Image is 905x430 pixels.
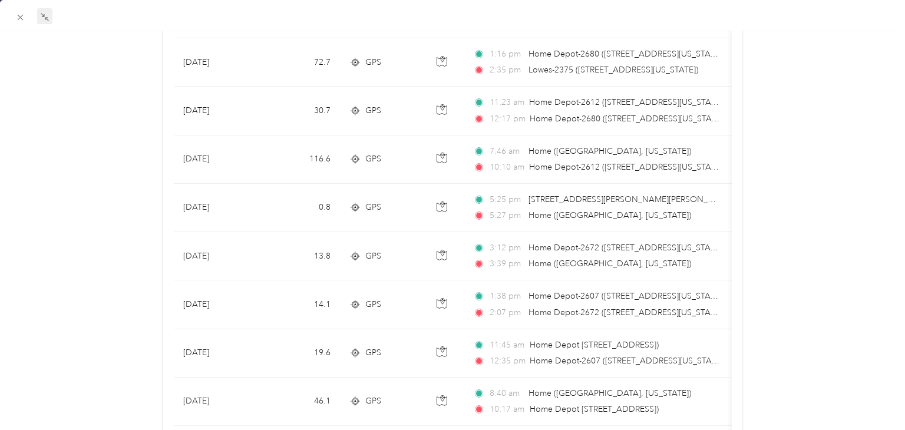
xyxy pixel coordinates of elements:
[490,64,523,77] span: 2:35 pm
[365,346,381,359] span: GPS
[490,257,523,270] span: 3:39 pm
[174,87,262,135] td: [DATE]
[530,340,659,350] span: Home Depot [STREET_ADDRESS])
[490,242,523,254] span: 3:12 pm
[529,49,724,59] span: Home Depot-2680 ([STREET_ADDRESS][US_STATE])
[365,104,381,117] span: GPS
[174,329,262,378] td: [DATE]
[490,387,523,400] span: 8:40 am
[490,403,524,416] span: 10:17 am
[490,306,523,319] span: 2:07 pm
[529,291,724,301] span: Home Depot-2607 ([STREET_ADDRESS][US_STATE])
[174,135,262,184] td: [DATE]
[365,153,381,166] span: GPS
[262,87,340,135] td: 30.7
[490,48,523,61] span: 1:16 pm
[529,194,734,204] span: [STREET_ADDRESS][PERSON_NAME][PERSON_NAME]
[490,209,523,222] span: 5:27 pm
[490,193,523,206] span: 5:25 pm
[365,250,381,263] span: GPS
[529,162,725,172] span: Home Depot-2612 ([STREET_ADDRESS][US_STATE])
[529,146,691,156] span: Home ([GEOGRAPHIC_DATA], [US_STATE])
[529,97,725,107] span: Home Depot-2612 ([STREET_ADDRESS][US_STATE])
[262,38,340,87] td: 72.7
[530,114,725,124] span: Home Depot-2680 ([STREET_ADDRESS][US_STATE])
[530,356,725,366] span: Home Depot-2607 ([STREET_ADDRESS][US_STATE])
[529,243,724,253] span: Home Depot-2672 ([STREET_ADDRESS][US_STATE])
[262,232,340,280] td: 13.8
[530,404,659,414] span: Home Depot [STREET_ADDRESS])
[839,364,905,430] iframe: Everlance-gr Chat Button Frame
[490,339,524,352] span: 11:45 am
[174,378,262,426] td: [DATE]
[529,259,691,269] span: Home ([GEOGRAPHIC_DATA], [US_STATE])
[529,388,691,398] span: Home ([GEOGRAPHIC_DATA], [US_STATE])
[262,184,340,232] td: 0.8
[529,65,698,75] span: Lowes-2375 ([STREET_ADDRESS][US_STATE])
[365,56,381,69] span: GPS
[262,280,340,329] td: 14.1
[490,290,523,303] span: 1:38 pm
[529,307,724,317] span: Home Depot-2672 ([STREET_ADDRESS][US_STATE])
[490,355,524,368] span: 12:35 pm
[262,378,340,426] td: 46.1
[365,395,381,408] span: GPS
[174,232,262,280] td: [DATE]
[365,201,381,214] span: GPS
[490,161,524,174] span: 10:10 am
[365,298,381,311] span: GPS
[262,135,340,184] td: 116.6
[174,184,262,232] td: [DATE]
[174,38,262,87] td: [DATE]
[529,210,691,220] span: Home ([GEOGRAPHIC_DATA], [US_STATE])
[490,113,524,125] span: 12:17 pm
[174,280,262,329] td: [DATE]
[490,145,523,158] span: 7:46 am
[262,329,340,378] td: 19.6
[490,96,524,109] span: 11:23 am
